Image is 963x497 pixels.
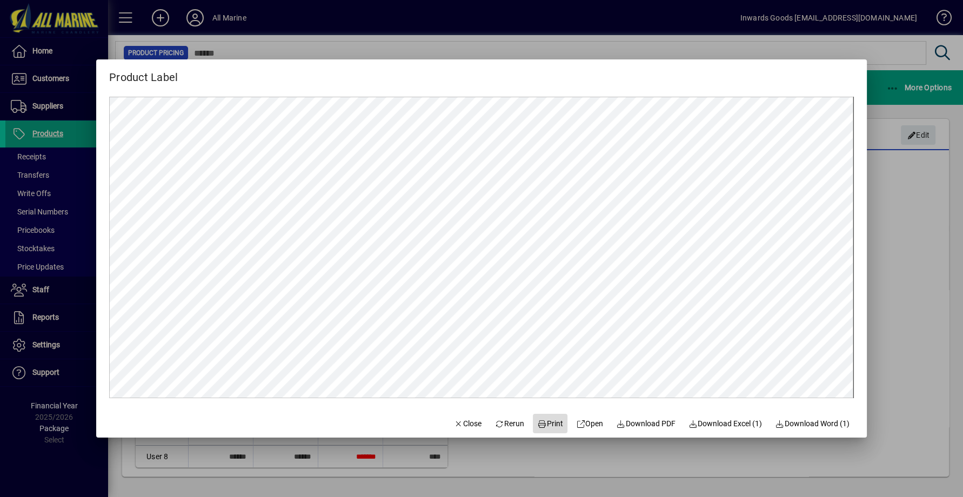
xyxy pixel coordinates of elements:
[576,418,604,429] span: Open
[533,414,567,433] button: Print
[454,418,482,429] span: Close
[450,414,486,433] button: Close
[688,418,763,429] span: Download Excel (1)
[494,418,524,429] span: Rerun
[684,414,767,433] button: Download Excel (1)
[96,59,191,86] h2: Product Label
[612,414,680,433] a: Download PDF
[537,418,563,429] span: Print
[616,418,676,429] span: Download PDF
[572,414,608,433] a: Open
[775,418,850,429] span: Download Word (1)
[771,414,854,433] button: Download Word (1)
